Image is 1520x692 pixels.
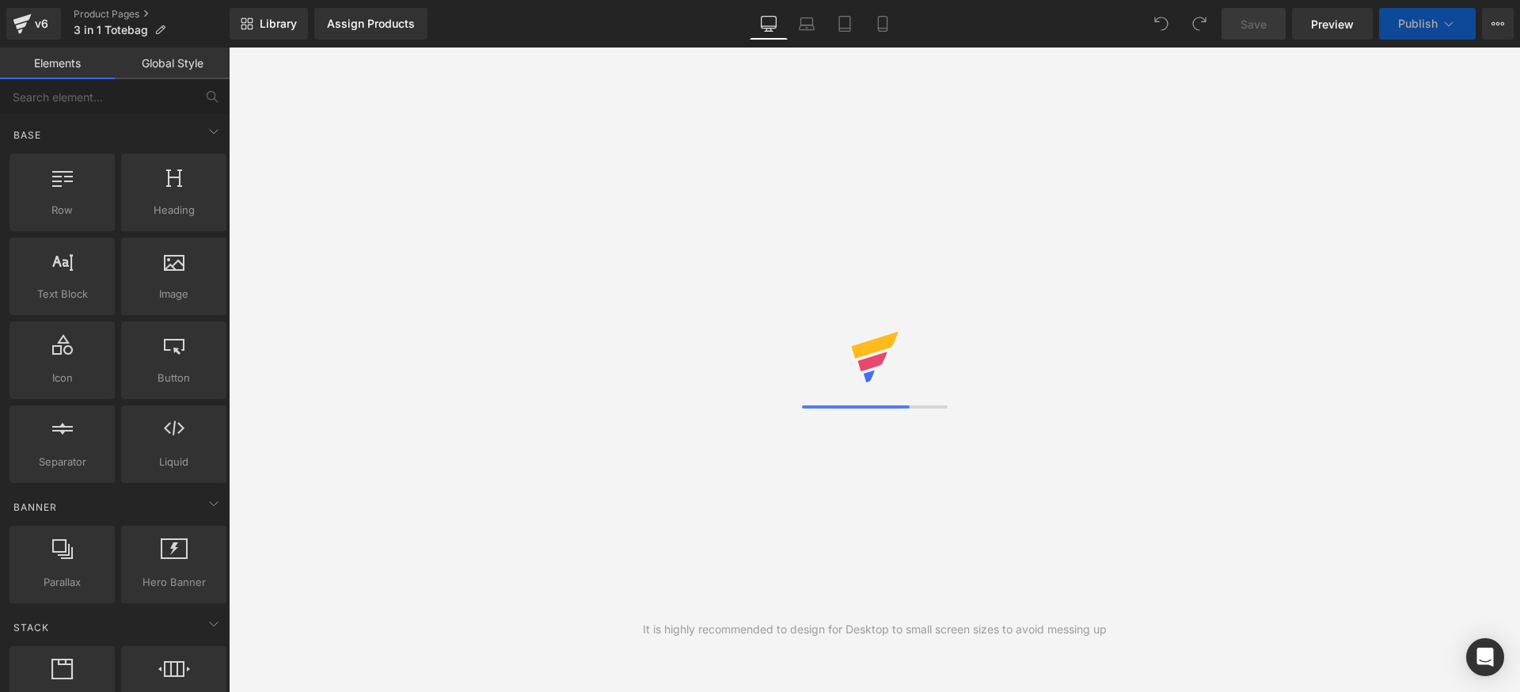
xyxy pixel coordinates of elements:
a: v6 [6,8,61,40]
span: Base [12,127,43,143]
a: New Library [230,8,308,40]
button: Publish [1379,8,1476,40]
a: Desktop [750,8,788,40]
button: More [1482,8,1514,40]
span: Hero Banner [126,574,222,591]
button: Redo [1184,8,1215,40]
a: Tablet [826,8,864,40]
span: Heading [126,202,222,219]
a: Mobile [864,8,902,40]
span: Stack [12,620,51,635]
a: Preview [1292,8,1373,40]
span: Row [14,202,110,219]
span: Image [126,286,222,302]
div: Assign Products [327,17,415,30]
a: Global Style [115,48,230,79]
div: v6 [32,13,51,34]
span: Liquid [126,454,222,470]
span: Banner [12,500,59,515]
div: It is highly recommended to design for Desktop to small screen sizes to avoid messing up [643,621,1107,638]
span: Parallax [14,574,110,591]
span: Icon [14,370,110,386]
span: 3 in 1 Totebag [74,24,148,36]
button: Undo [1146,8,1177,40]
a: Laptop [788,8,826,40]
span: Button [126,370,222,386]
span: Separator [14,454,110,470]
span: Text Block [14,286,110,302]
span: Library [260,17,297,31]
span: Save [1241,16,1267,32]
span: Publish [1398,17,1438,30]
span: Preview [1311,16,1354,32]
div: Open Intercom Messenger [1466,638,1504,676]
a: Product Pages [74,8,230,21]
